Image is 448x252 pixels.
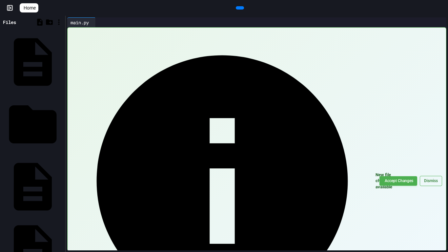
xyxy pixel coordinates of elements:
span: New file changes available [376,172,392,190]
div: Files [3,19,16,26]
button: Accept Changes [379,176,417,186]
a: Home [20,3,38,12]
button: Dismiss [420,176,442,186]
div: main.py [67,17,96,27]
span: Home [24,5,36,11]
div: main.py [67,19,92,26]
